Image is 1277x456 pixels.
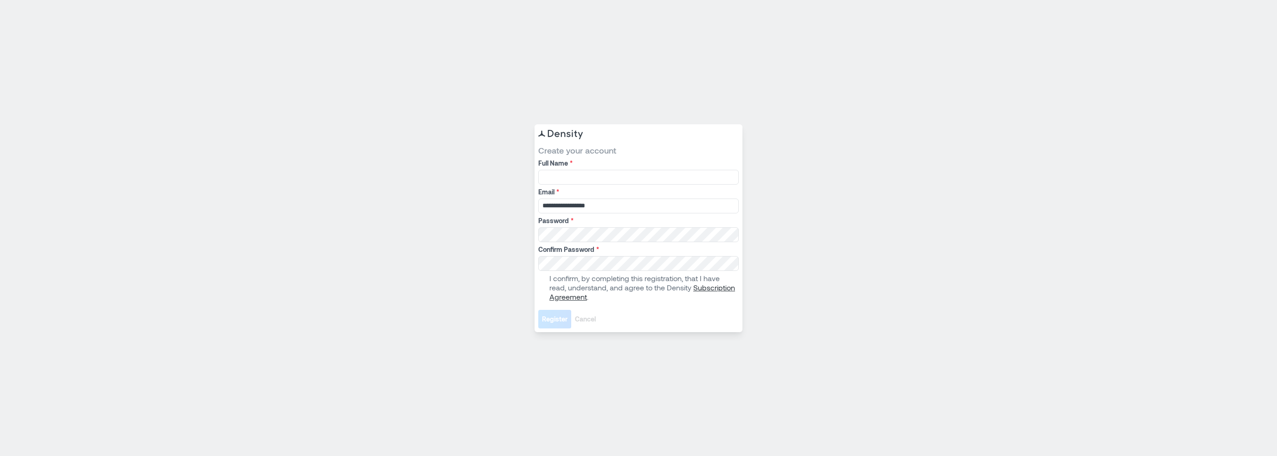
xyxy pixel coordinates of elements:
span: Register [542,315,568,324]
button: Register [538,310,571,328]
p: I confirm, by completing this registration, that I have read, understand, and agree to the Density . [549,274,737,302]
span: Create your account [538,145,739,156]
button: Cancel [571,310,600,328]
label: Email [538,187,737,197]
label: Password [538,216,737,225]
label: Confirm Password [538,245,737,254]
a: Subscription Agreement [549,283,735,301]
span: Cancel [575,315,596,324]
label: Full Name [538,159,737,168]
